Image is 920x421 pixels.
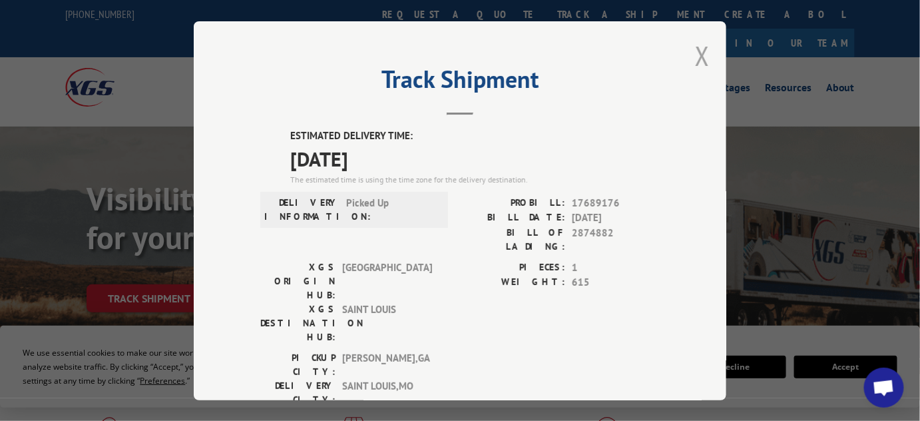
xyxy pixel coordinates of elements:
[342,378,432,406] span: SAINT LOUIS , MO
[572,225,660,253] span: 2874882
[290,129,660,144] label: ESTIMATED DELIVERY TIME:
[572,275,660,290] span: 615
[342,350,432,378] span: [PERSON_NAME] , GA
[864,368,904,408] div: Open chat
[264,195,340,223] label: DELIVERY INFORMATION:
[260,302,336,344] label: XGS DESTINATION HUB:
[460,225,565,253] label: BILL OF LADING:
[342,260,432,302] span: [GEOGRAPHIC_DATA]
[260,350,336,378] label: PICKUP CITY:
[460,195,565,210] label: PROBILL:
[572,195,660,210] span: 17689176
[346,195,436,223] span: Picked Up
[460,260,565,275] label: PIECES:
[260,378,336,406] label: DELIVERY CITY:
[460,210,565,226] label: BILL DATE:
[290,143,660,173] span: [DATE]
[695,38,710,73] button: Close modal
[572,260,660,275] span: 1
[260,260,336,302] label: XGS ORIGIN HUB:
[460,275,565,290] label: WEIGHT:
[290,173,660,185] div: The estimated time is using the time zone for the delivery destination.
[342,302,432,344] span: SAINT LOUIS
[572,210,660,226] span: [DATE]
[260,70,660,95] h2: Track Shipment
